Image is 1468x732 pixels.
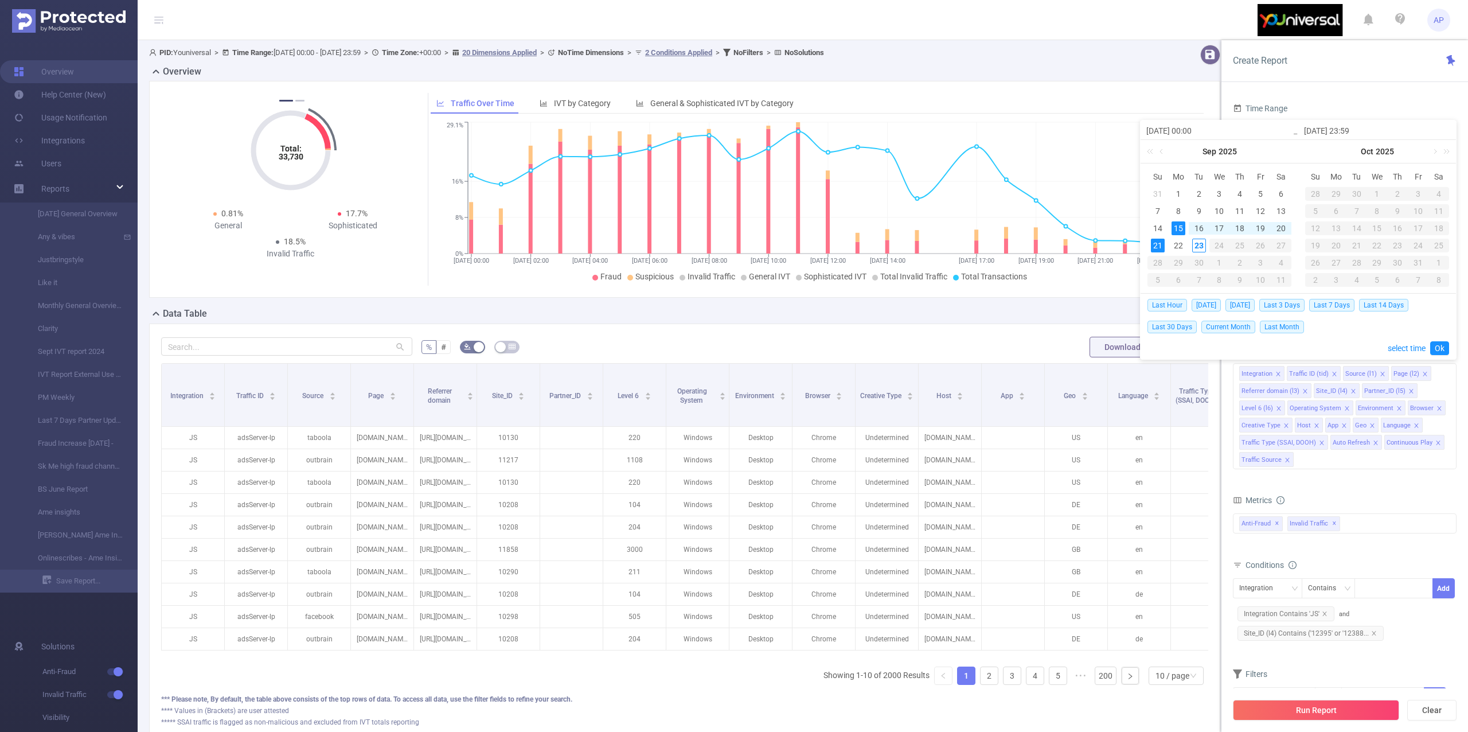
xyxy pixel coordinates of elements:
[1428,203,1449,220] td: October 11, 2025
[1387,254,1408,271] td: October 30, 2025
[1287,366,1341,381] li: Traffic ID (tid)
[1408,168,1428,185] th: Fri
[1305,220,1326,237] td: October 12, 2025
[1072,667,1090,685] span: •••
[23,248,124,271] a: Justbringstyle
[1435,440,1441,447] i: icon: close
[1241,401,1273,416] div: Level 6 (l6)
[1157,140,1168,163] a: Previous month (PageUp)
[1319,440,1325,447] i: icon: close
[23,363,124,386] a: IVT Report External Use Last 7 days UTC+1
[1387,168,1408,185] th: Thu
[1328,418,1338,433] div: App
[1367,168,1388,185] th: Wed
[23,478,124,501] a: BS June Report
[1326,203,1346,220] td: October 6, 2025
[1429,140,1439,163] a: Next month (PageDown)
[23,294,124,317] a: Monthly General Overview JS Yahoo
[23,547,124,570] a: Onlinescribes - Ame Insights
[1436,406,1442,412] i: icon: close
[1274,187,1288,201] div: 6
[1344,585,1351,593] i: icon: down
[957,667,975,685] li: 1
[295,100,304,102] button: 2
[12,9,126,33] img: Protected Media
[1239,435,1328,450] li: Traffic Type (SSAI, DOOH)
[14,60,74,83] a: Overview
[1391,366,1431,381] li: Page (l2)
[1239,383,1311,398] li: Referrer domain (l3)
[1308,579,1344,598] div: Contains
[1355,418,1367,433] div: Geo
[645,48,712,57] u: 2 Conditions Applied
[1147,254,1168,271] td: September 28, 2025
[1375,140,1395,163] a: 2025
[1229,185,1250,203] td: September 4, 2025
[1201,140,1217,163] a: Sep
[464,343,471,350] i: icon: bg-colors
[1239,400,1285,415] li: Level 6 (l6)
[1250,203,1271,220] td: September 12, 2025
[1209,237,1230,254] td: September 24, 2025
[1332,371,1337,378] i: icon: close
[1250,172,1271,182] span: Fr
[1233,204,1247,218] div: 11
[1271,203,1291,220] td: September 13, 2025
[1147,237,1168,254] td: September 21, 2025
[1283,423,1289,430] i: icon: close
[1192,204,1206,218] div: 9
[1275,517,1279,531] span: ✕
[1212,187,1226,201] div: 3
[1430,341,1449,355] a: Ok
[1305,203,1326,220] td: October 5, 2025
[1367,172,1388,182] span: We
[1302,388,1308,395] i: icon: close
[1387,220,1408,237] td: October 16, 2025
[1172,239,1185,252] div: 22
[1271,220,1291,237] td: September 20, 2025
[1239,452,1294,467] li: Traffic Source
[42,570,138,593] a: Save Report...
[1147,168,1168,185] th: Sun
[1343,366,1389,381] li: Source (l1)
[1121,667,1139,685] li: Next Page
[1189,172,1209,182] span: Tu
[1271,185,1291,203] td: September 6, 2025
[1095,667,1116,684] a: 200
[1346,220,1367,237] td: October 14, 2025
[42,660,138,683] span: Anti-Fraud
[1189,271,1209,289] td: October 7, 2025
[1388,337,1426,359] a: select time
[1217,140,1238,163] a: 2025
[1168,185,1189,203] td: September 1, 2025
[1189,254,1209,271] td: September 30, 2025
[1387,172,1408,182] span: Th
[1304,124,1450,138] input: End date
[1383,418,1411,433] div: Language
[1189,237,1209,254] td: September 23, 2025
[1254,204,1267,218] div: 12
[1344,406,1350,412] i: icon: close
[23,409,124,432] a: Last 7 Days Partner Update
[1271,254,1291,271] td: October 4, 2025
[159,48,173,57] b: PID:
[1410,401,1434,416] div: Browser
[1408,271,1428,289] td: November 7, 2025
[1271,271,1291,289] td: October 11, 2025
[1316,384,1348,399] div: Site_ID (l4)
[1146,124,1293,138] input: Start date
[1326,237,1346,254] td: October 20, 2025
[1305,172,1326,182] span: Su
[1367,203,1388,220] td: October 8, 2025
[1192,187,1206,201] div: 2
[1209,254,1230,271] td: October 1, 2025
[981,667,998,684] a: 2
[1360,140,1375,163] a: Oct
[537,48,548,57] span: >
[1369,423,1375,430] i: icon: close
[42,706,138,729] span: Visibility
[1373,440,1379,447] i: icon: close
[1192,239,1206,252] div: 23
[1333,435,1370,450] div: Auto Refresh
[1212,204,1226,218] div: 10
